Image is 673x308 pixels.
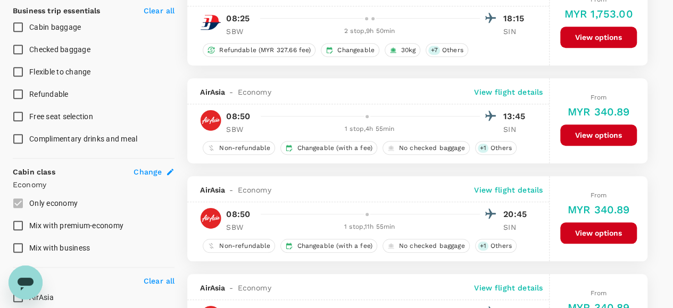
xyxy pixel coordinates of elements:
span: From [591,94,607,101]
p: View flight details [474,87,543,97]
span: Others [486,242,516,251]
img: AK [200,110,221,131]
h6: MYR 1,753.00 [564,5,633,22]
p: SIN [503,26,530,37]
p: 08:50 [226,208,250,221]
span: Economy [237,282,271,293]
div: Non-refundable [203,239,275,253]
div: +1Others [475,141,517,155]
p: Clear all [144,5,175,16]
div: Changeable [321,43,379,57]
span: AirAsia [200,87,225,97]
div: Non-refundable [203,141,275,155]
div: 1 stop , 11h 55min [259,222,480,232]
span: Flexible to change [29,68,91,76]
span: Mix with premium-economy [29,221,123,230]
span: + 1 [478,242,488,251]
span: Mix with business [29,244,90,252]
span: AirAsia [29,293,54,302]
button: View options [560,27,637,48]
iframe: Button to launch messaging window [9,265,43,299]
span: Changeable [333,46,379,55]
span: Complimentary drinks and meal [29,135,137,143]
span: Refundable (MYR 327.66 fee) [215,46,315,55]
span: Non-refundable [215,242,275,251]
span: Checked baggage [29,45,90,54]
span: AirAsia [200,282,225,293]
h6: MYR 340.89 [568,103,630,120]
span: + 7 [428,46,439,55]
span: - [225,87,237,97]
p: 08:25 [226,12,250,25]
h6: MYR 340.89 [568,201,630,218]
p: SBW [226,26,253,37]
span: From [591,192,607,199]
p: View flight details [474,185,543,195]
p: 18:15 [503,12,530,25]
p: View flight details [474,282,543,293]
div: Changeable (with a fee) [280,239,377,253]
div: No checked baggage [383,141,470,155]
button: View options [560,222,637,244]
span: AirAsia [200,185,225,195]
span: No checked baggage [395,242,469,251]
span: From [591,289,607,297]
strong: Business trip essentials [13,6,101,15]
div: Changeable (with a fee) [280,141,377,155]
div: +1Others [475,239,517,253]
p: Clear all [144,276,175,286]
img: AK [200,207,221,229]
span: Others [438,46,468,55]
span: Only economy [29,199,78,207]
span: Economy [237,87,271,97]
p: 08:50 [226,110,250,123]
span: Non-refundable [215,144,275,153]
span: Refundable [29,90,69,98]
div: 30kg [385,43,421,57]
span: Change [134,167,162,177]
span: No checked baggage [395,144,469,153]
div: No checked baggage [383,239,470,253]
span: 30kg [397,46,420,55]
p: Economy [13,179,175,190]
div: 2 stop , 9h 50min [259,26,480,37]
div: 1 stop , 4h 55min [259,124,480,135]
button: View options [560,124,637,146]
span: Others [486,144,516,153]
p: 20:45 [503,208,530,221]
span: Free seat selection [29,112,93,121]
p: SIN [503,222,530,232]
strong: Cabin class [13,168,55,176]
span: Changeable (with a fee) [293,242,376,251]
span: Changeable (with a fee) [293,144,376,153]
span: Economy [237,185,271,195]
span: - [225,282,237,293]
p: SBW [226,124,253,135]
span: Cabin baggage [29,23,81,31]
p: SIN [503,124,530,135]
img: MH [200,12,221,33]
div: Refundable (MYR 327.66 fee) [203,43,315,57]
span: + 1 [478,144,488,153]
p: 13:45 [503,110,530,123]
div: +7Others [426,43,468,57]
p: SBW [226,222,253,232]
span: - [225,185,237,195]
